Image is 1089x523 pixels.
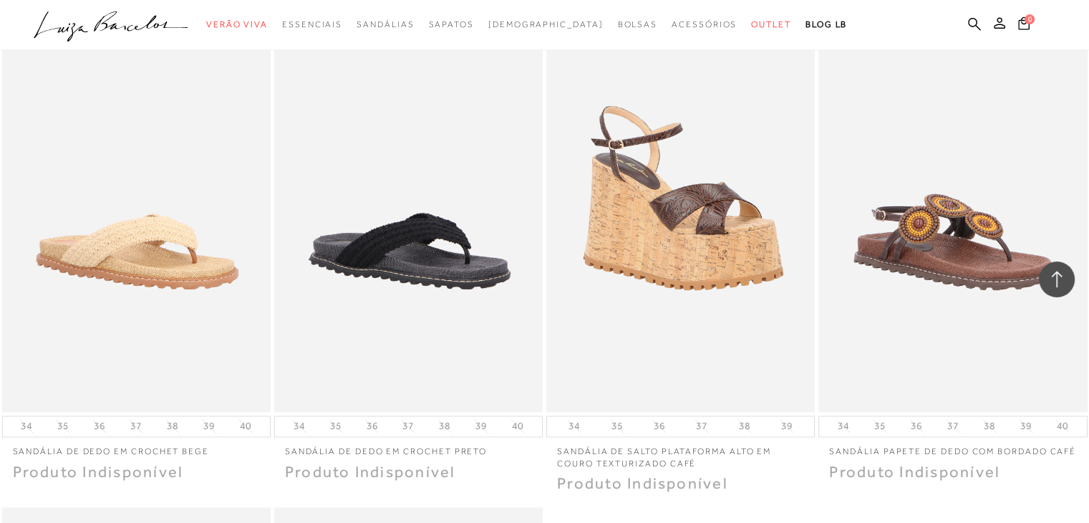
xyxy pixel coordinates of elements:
button: 37 [398,419,418,433]
a: SANDÁLIA DE SALTO PLATAFORMA ALTO EM COURO TEXTURIZADO CAFÉ [546,437,815,470]
span: Produto Indisponível [829,463,1000,481]
img: SANDÁLIA PAPETE DE DEDO COM BORDADO CAFÉ [820,11,1085,410]
span: Sapatos [428,19,473,29]
button: 39 [471,419,491,433]
span: Produto Indisponível [13,463,184,481]
button: 39 [1016,419,1036,433]
button: 37 [692,419,712,433]
span: Sandálias [357,19,414,29]
button: 34 [16,419,37,433]
span: [DEMOGRAPHIC_DATA] [488,19,604,29]
button: 36 [649,419,669,433]
span: Verão Viva [206,19,268,29]
a: SANDÁLIA PAPETE DE DEDO COM BORDADO CAFÉ [818,437,1087,458]
span: Acessórios [672,19,737,29]
button: 35 [607,419,627,433]
button: 36 [906,419,926,433]
button: 40 [1052,419,1073,433]
a: categoryNavScreenReaderText [282,11,342,38]
button: 38 [735,419,755,433]
button: 40 [508,419,528,433]
button: 0 [1014,16,1034,35]
button: 37 [943,419,963,433]
a: SANDÁLIA DE DEDO EM CROCHET BEGE [2,437,271,458]
button: 34 [833,419,853,433]
button: 38 [979,419,1000,433]
button: 35 [326,419,346,433]
button: 36 [362,419,382,433]
a: categoryNavScreenReaderText [428,11,473,38]
button: 39 [777,419,797,433]
a: categoryNavScreenReaderText [751,11,791,38]
span: Outlet [751,19,791,29]
button: 38 [435,419,455,433]
img: SANDÁLIA DE SALTO PLATAFORMA ALTO EM COURO TEXTURIZADO CAFÉ [548,11,813,410]
a: categoryNavScreenReaderText [357,11,414,38]
a: categoryNavScreenReaderText [617,11,657,38]
span: Essenciais [282,19,342,29]
span: 0 [1025,14,1035,24]
span: BLOG LB [805,19,847,29]
a: categoryNavScreenReaderText [206,11,268,38]
span: Bolsas [617,19,657,29]
button: 36 [89,419,110,433]
button: 37 [126,419,146,433]
button: 40 [236,419,256,433]
a: SANDÁLIA DE DEDO EM CROCHET PRETO [274,437,543,458]
button: 35 [870,419,890,433]
button: 34 [564,419,584,433]
button: 38 [163,419,183,433]
a: noSubCategoriesText [488,11,604,38]
button: 35 [53,419,73,433]
a: categoryNavScreenReaderText [672,11,737,38]
span: Produto Indisponível [557,474,728,492]
img: SANDÁLIA DE DEDO EM CROCHET BEGE [4,11,269,410]
img: SANDÁLIA DE DEDO EM CROCHET PRETO [276,11,541,410]
button: 39 [199,419,219,433]
button: 34 [289,419,309,433]
span: Produto Indisponível [285,463,456,481]
a: BLOG LB [805,11,847,38]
